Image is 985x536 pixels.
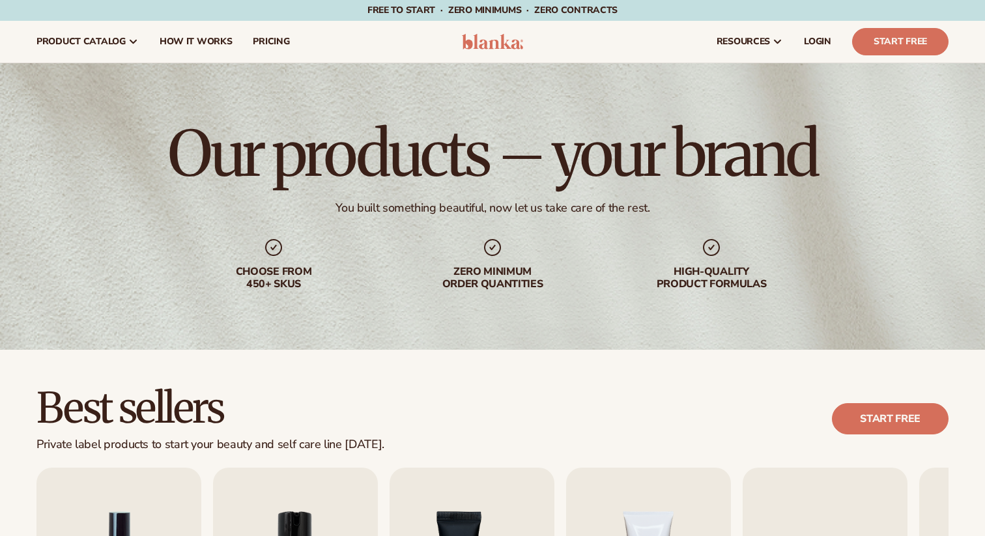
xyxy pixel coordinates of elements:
[36,438,384,452] div: Private label products to start your beauty and self care line [DATE].
[706,21,793,63] a: resources
[367,4,618,16] span: Free to start · ZERO minimums · ZERO contracts
[804,36,831,47] span: LOGIN
[190,266,357,290] div: Choose from 450+ Skus
[628,266,795,290] div: High-quality product formulas
[832,403,949,434] a: Start free
[462,34,524,49] img: logo
[36,36,126,47] span: product catalog
[717,36,770,47] span: resources
[253,36,289,47] span: pricing
[36,386,384,430] h2: Best sellers
[852,28,949,55] a: Start Free
[26,21,149,63] a: product catalog
[793,21,842,63] a: LOGIN
[409,266,576,290] div: Zero minimum order quantities
[335,201,650,216] div: You built something beautiful, now let us take care of the rest.
[242,21,300,63] a: pricing
[168,122,817,185] h1: Our products – your brand
[160,36,233,47] span: How It Works
[149,21,243,63] a: How It Works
